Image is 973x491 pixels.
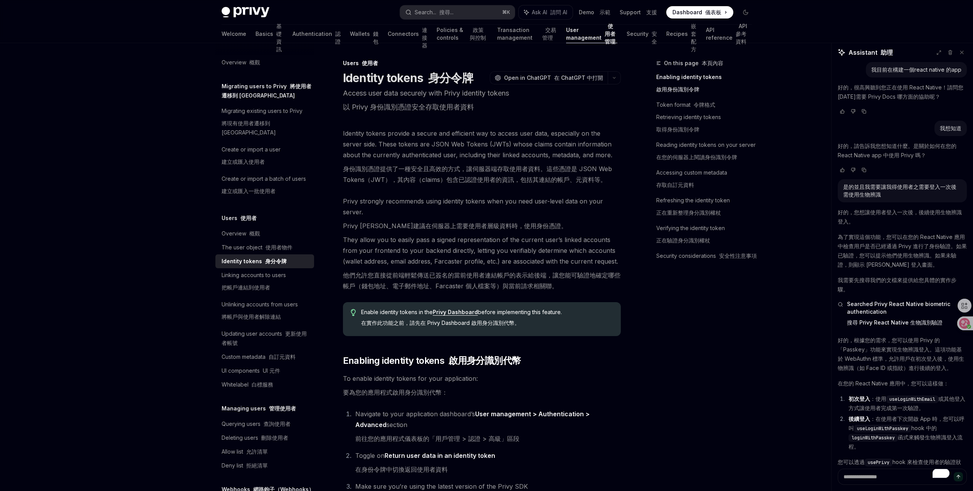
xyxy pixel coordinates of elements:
a: Authentication 認證 [292,25,341,43]
a: Overview 概觀 [215,55,314,69]
font: 儀表板 [705,9,721,15]
font: 身份識別憑證提供了一種安全且高效的方式，讓伺服器端存取使用者資料。這些憑證是 JSON Web Tokens（JWT），其內容（claims）包含已認證使用者的資訊，包括其連結的帳戶、元資料等。 [343,165,612,183]
font: UI 元件 [263,367,280,374]
div: 我目前在構建一個react native 的app [871,66,961,74]
h5: Managing users [222,404,296,413]
a: Whitelabel 白標服務 [215,378,314,392]
span: useLoginWithEmail [889,396,935,402]
font: 使用者管理 [605,23,615,45]
font: 將現有使用者遷移到 [GEOGRAPHIC_DATA] [222,120,276,136]
div: Custom metadata [222,352,296,362]
div: Whitelabel [222,380,273,389]
a: Support 支援 [620,8,657,16]
a: Custom metadata 自訂元資料 [215,350,314,364]
font: 在實作此功能之前，請先在 Privy Dashboard 啟用身分識別代幣。 [361,319,520,326]
a: Deny list 拒絕清單 [215,459,314,473]
div: The user object [222,243,292,252]
font: 搜尋... [439,9,454,15]
a: UI components UI 元件 [215,364,314,378]
li: ：使用 或其他登入方式讓使用者完成第一次驗證。 [846,394,967,413]
span: On this page [664,59,723,68]
font: 本頁內容 [702,60,723,66]
a: Recipes 嵌套配方 [666,25,697,43]
span: Enable identity tokens in the before implementing this feature. [361,308,613,330]
font: 身分令牌 [265,258,287,264]
a: Allow list 允許清單 [215,445,314,459]
font: 政策與控制 [470,27,486,41]
a: Verifying the identity token正在驗證身分識別權杖 [656,222,758,250]
a: Overview 概觀 [215,227,314,240]
button: Search... 搜尋...⌘K [400,5,515,19]
font: 概觀 [249,59,260,66]
img: dark logo [222,7,269,18]
p: 好的，根據您的需求，您可以使用 Privy 的「Passkey」功能來實現生物辨識登入。這項功能基於 WebAuthn 標準，允許用戶在初次登入後，使用生物辨識（如 Face ID 或指紋）進行... [838,336,967,373]
font: 認證 [335,30,341,45]
a: Transaction management 交易管理 [497,25,557,43]
font: 助理 [881,49,893,56]
font: Privy [PERSON_NAME]建議在伺服器上需要使用者層級資料時，使用身份憑證。 [343,222,567,230]
font: 取得身份識別令牌 [656,126,699,133]
font: 錢包 [373,30,378,45]
font: 允許清單 [246,448,268,455]
span: Open in ChatGPT [504,74,603,82]
font: 安全 [652,30,657,45]
font: 以 Privy 身份識別憑證安全存取使用者資料 [343,103,474,111]
font: 使用者 [362,60,378,66]
div: Create or import a batch of users [222,174,306,199]
font: 示範 [600,9,610,15]
span: To enable identity tokens for your application: [343,373,621,401]
font: 嵌套配方 [691,23,696,52]
font: 在您的伺服器上閱讀身份識別令牌 [656,154,737,160]
font: 令牌格式 [694,101,715,108]
font: 正在驗證身分識別權杖 [656,237,710,244]
strong: 後續登入 [849,415,870,422]
a: Policies & controls 政策與控制 [437,25,488,43]
button: Toggle dark mode [739,6,752,18]
a: Deleting users 刪除使用者 [215,431,314,445]
font: 前往您的應用程式儀表板的「用戶管理 > 認證 > 高級」區段 [355,435,519,442]
font: 啟用身份識別令牌 [656,86,699,92]
font: 把帳戶連結到使用者 [222,284,270,291]
font: 身分令牌 [428,71,473,85]
font: 管理使用者 [269,405,296,412]
font: 刪除使用者 [261,434,288,441]
h1: Identity tokens [343,71,473,85]
p: 好的，很高興聽到您正在使用 React Native！請問您[DATE]需要 Privy Docs 哪方面的協助呢？ [838,83,967,101]
strong: 初次登入 [849,395,870,402]
font: 搜尋 Privy React Native 生物識別驗證 [847,319,943,326]
font: 將使用者遷移到 [GEOGRAPHIC_DATA] [222,83,311,99]
p: 好的，請告訴我您想知道什麼。是關於如何在您的 React Native app 中使用 Privy 嗎？ [838,141,967,160]
li: Toggle on [353,450,621,478]
font: 建立或匯入一批使用者 [222,188,276,194]
p: Access user data securely with Privy identity tokens [343,88,621,116]
div: Updating user accounts [222,329,309,348]
font: 自訂元資料 [269,353,296,360]
font: 連接器 [422,27,427,49]
a: Retrieving identity tokens取得身份識別令牌 [656,111,758,139]
a: User management 使用者管理 [566,25,617,43]
h5: Users [222,214,257,223]
div: Overview [222,229,260,238]
a: Security 安全 [627,25,657,43]
p: 您可以透過 hook 來檢查使用者的驗證狀態，並決定要顯示哪種登入方式。 [838,457,967,476]
div: 我想知道 [940,124,961,132]
a: Reading identity tokens on your server在您的伺服器上閱讀身份識別令牌 [656,139,758,166]
a: The user object 使用者物件 [215,240,314,254]
span: usePrivy [868,459,889,466]
div: Allow list [222,447,268,456]
a: Create or import a user建立或匯入使用者 [215,143,314,172]
div: Deleting users [222,433,288,442]
button: Send message [954,472,963,481]
span: loginWithPasskey [852,435,895,441]
font: 白標服務 [252,381,273,388]
a: Welcome [222,25,246,43]
a: Create or import a batch of users建立或匯入一批使用者 [215,172,314,201]
li: ：在使用者下次開啟 App 時，您可以呼叫 hook 中的 函式來觸發生物辨識登入流程。 [846,414,967,451]
div: UI components [222,366,280,375]
font: 啟用身分識別代幣 [449,355,521,366]
span: Ask AI [532,8,567,16]
font: 他們允許您直接從前端輕鬆傳送已簽名的當前使用者連結帳戶的表示給後端，讓您能可驗證地確定哪些帳戶（錢包地址、電子郵件地址、Farcaster 個人檔案等）與當前請求相關聯。 [343,271,620,290]
span: useLoginWithPasskey [857,425,908,432]
font: 查詢使用者 [264,420,291,427]
font: 基礎資訊 [276,23,282,52]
